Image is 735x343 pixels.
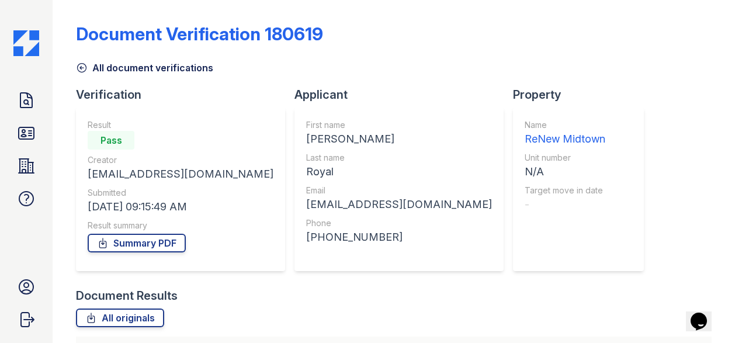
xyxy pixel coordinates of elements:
div: Unit number [525,152,605,164]
div: Phone [306,217,492,229]
div: [EMAIL_ADDRESS][DOMAIN_NAME] [88,166,273,182]
div: Last name [306,152,492,164]
div: ReNew Midtown [525,131,605,147]
div: Result [88,119,273,131]
a: Summary PDF [88,234,186,252]
div: Target move in date [525,185,605,196]
a: All originals [76,309,164,327]
div: Email [306,185,492,196]
div: Creator [88,154,273,166]
div: Document Results [76,287,178,304]
img: CE_Icon_Blue-c292c112584629df590d857e76928e9f676e5b41ef8f769ba2f05ee15b207248.png [13,30,39,56]
div: [DATE] 09:15:49 AM [88,199,273,215]
div: Property [513,86,653,103]
iframe: chat widget [686,296,723,331]
div: First name [306,119,492,131]
div: Result summary [88,220,273,231]
div: Pass [88,131,134,150]
div: Name [525,119,605,131]
div: Royal [306,164,492,180]
a: All document verifications [76,61,213,75]
div: [PHONE_NUMBER] [306,229,492,245]
div: Document Verification 180619 [76,23,323,44]
div: [EMAIL_ADDRESS][DOMAIN_NAME] [306,196,492,213]
div: - [525,196,605,213]
div: Verification [76,86,294,103]
a: Name ReNew Midtown [525,119,605,147]
div: Applicant [294,86,513,103]
div: [PERSON_NAME] [306,131,492,147]
div: N/A [525,164,605,180]
div: Submitted [88,187,273,199]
